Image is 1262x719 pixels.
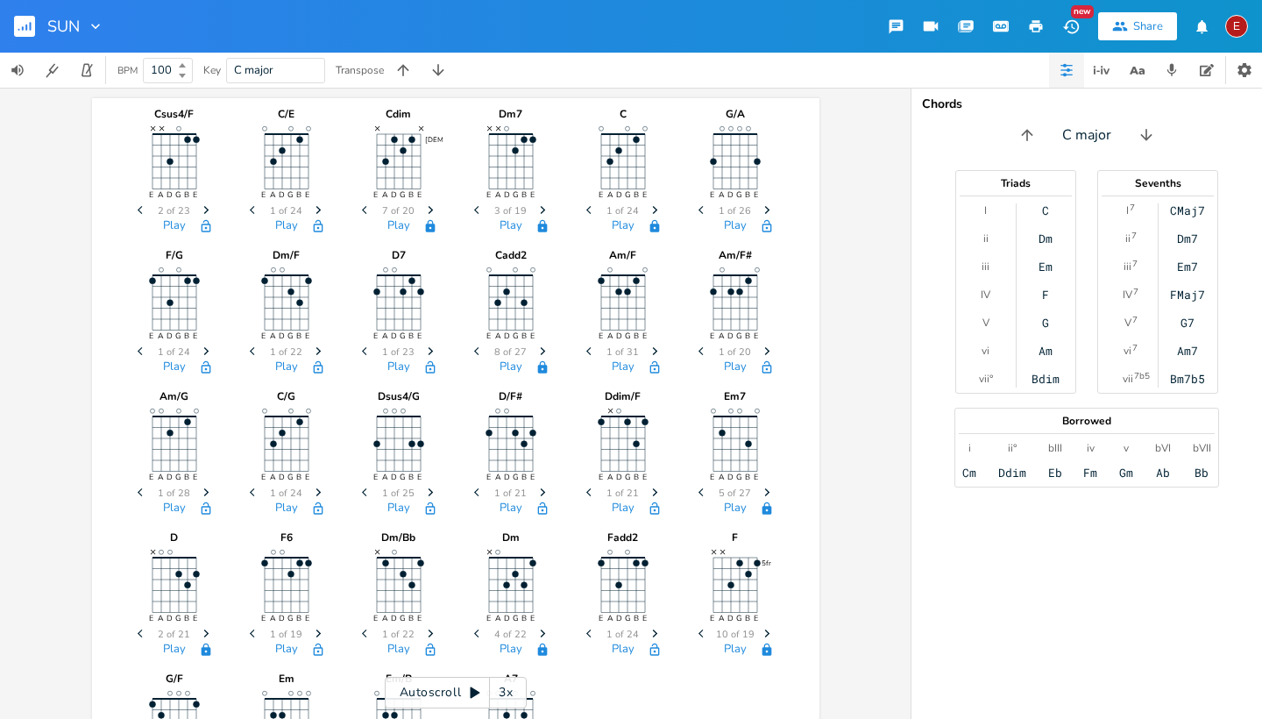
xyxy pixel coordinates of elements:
[754,614,758,624] text: E
[158,347,190,357] span: 1 of 24
[719,614,725,624] text: A
[417,331,422,342] text: E
[1124,344,1131,358] div: vi
[150,121,156,135] text: ×
[711,545,717,559] text: ×
[982,316,989,330] div: V
[607,403,613,417] text: ×
[598,614,602,624] text: E
[624,331,630,342] text: G
[981,288,990,302] div: IV
[387,219,410,234] button: Play
[374,545,380,559] text: ×
[270,473,276,483] text: A
[131,109,218,119] div: Csus4/F
[736,473,742,483] text: G
[606,614,613,624] text: A
[167,614,173,624] text: D
[408,473,414,483] text: B
[1124,316,1131,330] div: V
[158,331,164,342] text: A
[184,190,189,201] text: B
[598,331,602,342] text: E
[615,190,621,201] text: D
[387,502,410,516] button: Play
[167,473,173,483] text: D
[521,473,526,483] text: B
[382,190,388,201] text: A
[270,614,276,624] text: A
[203,65,221,75] div: Key
[1170,288,1205,302] div: FMaj7
[382,630,415,639] span: 1 of 22
[719,190,725,201] text: A
[1039,260,1053,274] div: Em
[710,614,714,624] text: E
[355,109,443,119] div: Cdim
[149,614,153,624] text: E
[467,391,555,402] div: D/F#
[400,473,406,483] text: G
[131,391,218,402] div: Am/G
[1124,441,1129,455] div: v
[400,331,406,342] text: G
[512,190,518,201] text: G
[745,614,750,624] text: B
[1177,344,1198,358] div: Am7
[633,190,638,201] text: B
[691,250,779,260] div: Am/F#
[745,473,750,483] text: B
[305,473,309,483] text: E
[1083,466,1097,480] div: Fm
[167,331,173,342] text: D
[754,190,758,201] text: E
[486,473,490,483] text: E
[521,331,526,342] text: B
[243,673,330,684] div: Em
[486,614,490,624] text: E
[417,190,422,201] text: E
[467,673,555,684] div: A7
[417,473,422,483] text: E
[287,614,294,624] text: G
[736,614,742,624] text: G
[387,643,410,658] button: Play
[494,347,527,357] span: 8 of 27
[1039,344,1053,358] div: Am
[720,545,726,559] text: ×
[296,331,301,342] text: B
[382,488,415,498] span: 1 of 25
[270,347,302,357] span: 1 of 22
[719,331,725,342] text: A
[612,219,635,234] button: Play
[1132,257,1138,271] sup: 7
[612,643,635,658] button: Play
[355,673,443,684] div: Em/B
[305,190,309,201] text: E
[1195,466,1209,480] div: Bb
[193,190,197,201] text: E
[408,190,414,201] text: B
[1123,288,1132,302] div: IV
[579,391,667,402] div: Ddim/F
[270,488,302,498] span: 1 of 24
[373,190,378,201] text: E
[391,190,397,201] text: D
[500,360,522,375] button: Play
[1156,466,1170,480] div: Ab
[279,190,285,201] text: D
[724,502,747,516] button: Play
[598,473,602,483] text: E
[1124,260,1131,274] div: iii
[494,331,500,342] text: A
[736,331,742,342] text: G
[1008,441,1017,455] div: ii°
[724,643,747,658] button: Play
[1119,466,1133,480] div: Gm
[642,331,646,342] text: E
[1042,203,1049,217] div: C
[1193,441,1211,455] div: bVII
[296,190,301,201] text: B
[500,502,522,516] button: Play
[261,190,266,201] text: E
